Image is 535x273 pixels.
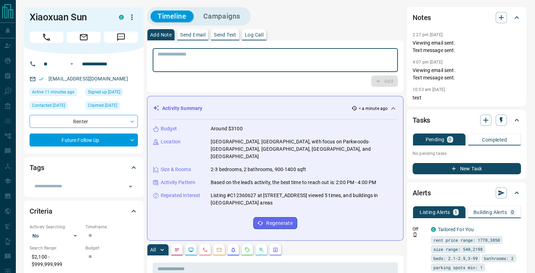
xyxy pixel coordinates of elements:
p: [GEOGRAPHIC_DATA], [GEOGRAPHIC_DATA], with focus on Parkwoods-[GEOGRAPHIC_DATA], [GEOGRAPHIC_DATA... [211,138,397,160]
div: Notes [413,9,521,26]
p: Off [413,226,427,232]
p: 10:53 am [DATE] [413,87,445,92]
div: Tags [30,159,138,176]
svg: Listing Alerts [230,247,236,253]
div: Thu Oct 03 2024 [85,102,138,111]
span: Claimed [DATE] [88,102,117,109]
p: All [150,247,156,252]
button: Timeline [151,11,193,22]
p: Listing Alerts [420,210,450,215]
a: [EMAIL_ADDRESS][DOMAIN_NAME] [49,76,128,82]
p: 0 [448,137,451,142]
svg: Opportunities [259,247,264,253]
h2: Notes [413,12,431,23]
p: Listing #C12360627 at [STREET_ADDRESS] viewed 5 times, and buildings in [GEOGRAPHIC_DATA] areas [211,192,397,207]
p: No pending tasks [413,148,521,159]
p: Based on the lead's activity, the best time to reach out is: 2:00 PM - 4:00 PM [211,179,376,186]
p: 4:07 pm [DATE] [413,60,442,65]
svg: Requests [244,247,250,253]
p: Building Alerts [473,210,507,215]
div: Future Follow Up [30,134,138,147]
p: Log Call [245,32,263,37]
div: Wed Jan 19 2022 [85,88,138,98]
h2: Tasks [413,115,430,126]
div: Tasks [413,112,521,129]
svg: Lead Browsing Activity [188,247,194,253]
p: Viewing email sent. Text message sent. [413,67,521,82]
div: Mon Mar 31 2025 [30,102,82,111]
p: Pending [425,137,444,142]
p: Budget [161,125,177,132]
span: Active 11 minutes ago [32,89,75,96]
p: Around $3100 [211,125,243,132]
p: Completed [482,137,507,142]
a: Tailored For You [438,227,474,232]
p: < a minute ago [358,105,388,112]
div: Activity Summary< a minute ago [153,102,397,115]
span: bathrooms: 2 [484,255,514,262]
svg: Notes [174,247,180,253]
button: Regenerate [253,217,297,229]
span: Call [30,32,63,43]
p: Activity Summary [162,105,202,112]
p: 2-3 bedrooms, 2 bathrooms, 900-1400 sqft [211,166,306,173]
div: condos.ca [431,227,436,232]
p: Activity Pattern [161,179,195,186]
div: No [30,230,82,241]
p: Timeframe: [85,224,138,230]
button: New Task [413,163,521,174]
button: Campaigns [196,11,247,22]
p: Add Note [150,32,172,37]
p: Send Email [180,32,205,37]
span: beds: 2.1-2.9,3-99 [433,255,478,262]
p: Size & Rooms [161,166,191,173]
p: 2:27 pm [DATE] [413,32,442,37]
h1: Xiaoxuan Sun [30,12,108,23]
button: Open [68,60,76,68]
p: Location [161,138,180,145]
svg: Calls [202,247,208,253]
span: Signed up [DATE] [88,89,120,96]
div: condos.ca [119,15,124,20]
div: Mon Sep 15 2025 [30,88,82,98]
h2: Alerts [413,187,431,199]
p: Actively Searching: [30,224,82,230]
p: 1 [454,210,457,215]
span: parking spots min: 1 [433,264,483,271]
p: Repeated Interest [161,192,200,199]
p: Budget: [85,245,138,251]
p: Viewing email sent. Text message sent. [413,39,521,54]
p: Search Range: [30,245,82,251]
div: Criteria [30,203,138,220]
div: Renter [30,115,138,128]
span: size range: 540,2198 [433,246,483,253]
p: text [413,94,521,102]
svg: Agent Actions [273,247,278,253]
span: Contacted [DATE] [32,102,65,109]
svg: Emails [216,247,222,253]
h2: Tags [30,162,44,173]
span: Email [67,32,101,43]
p: 0 [511,210,514,215]
svg: Email Verified [39,77,44,82]
p: $2,100 - $999,999,999 [30,251,82,270]
button: Open [126,182,135,191]
span: Message [104,32,138,43]
span: rent price range: 1778,3850 [433,236,500,243]
div: Alerts [413,184,521,201]
p: Send Text [214,32,236,37]
svg: Push Notification Only [413,232,418,237]
h2: Criteria [30,206,52,217]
